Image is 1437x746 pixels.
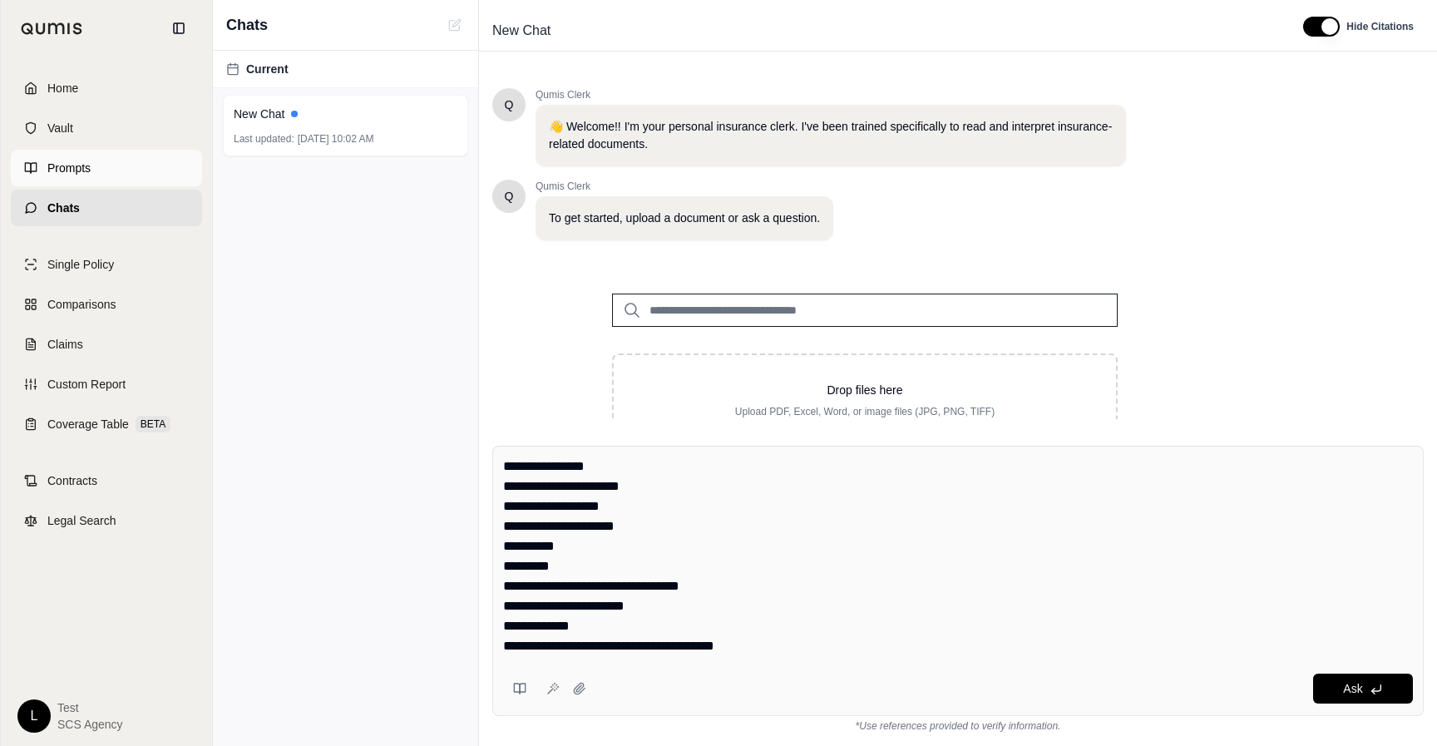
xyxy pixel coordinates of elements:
button: Ask [1313,674,1413,704]
p: To get started, upload a document or ask a question. [549,210,820,227]
span: New Chat [486,17,557,44]
a: Vault [11,110,202,146]
span: Prompts [47,160,91,176]
div: L [17,699,51,733]
span: Coverage Table [47,416,129,432]
span: Last updated: [234,132,294,146]
a: Contracts [11,462,202,499]
a: Legal Search [11,502,202,539]
a: Home [11,70,202,106]
span: SCS Agency [57,716,123,733]
button: New Chat [445,15,465,35]
span: New Chat [234,106,284,122]
a: Prompts [11,150,202,186]
span: Hello [505,188,514,205]
a: Comparisons [11,286,202,323]
span: Hide Citations [1346,20,1414,33]
span: Qumis Clerk [536,180,833,193]
a: Custom Report [11,366,202,403]
div: *Use references provided to verify information. [492,716,1424,733]
span: Chats [47,200,80,216]
a: Claims [11,326,202,363]
span: Ask [1343,682,1362,695]
span: [DATE] 10:02 AM [298,132,374,146]
span: Vault [47,120,73,136]
span: Contracts [47,472,97,489]
span: Claims [47,336,83,353]
a: Chats [11,190,202,226]
span: Hello [505,96,514,113]
span: Chats [226,13,268,37]
span: Custom Report [47,376,126,393]
span: test [57,699,123,716]
img: Qumis Logo [21,22,83,35]
span: Home [47,80,78,96]
span: Qumis Clerk [536,88,1126,101]
a: Coverage TableBETA [11,406,202,442]
p: 👋 Welcome!! I'm your personal insurance clerk. I've been trained specifically to read and interpr... [549,118,1113,153]
span: Current [246,61,289,77]
div: Edit Title [486,17,1283,44]
span: Legal Search [47,512,116,529]
span: BETA [136,416,170,432]
p: Drop files here [640,382,1089,398]
button: Collapse sidebar [165,15,192,42]
span: Single Policy [47,256,114,273]
span: Comparisons [47,296,116,313]
p: Upload PDF, Excel, Word, or image files (JPG, PNG, TIFF) [640,405,1089,418]
a: Single Policy [11,246,202,283]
